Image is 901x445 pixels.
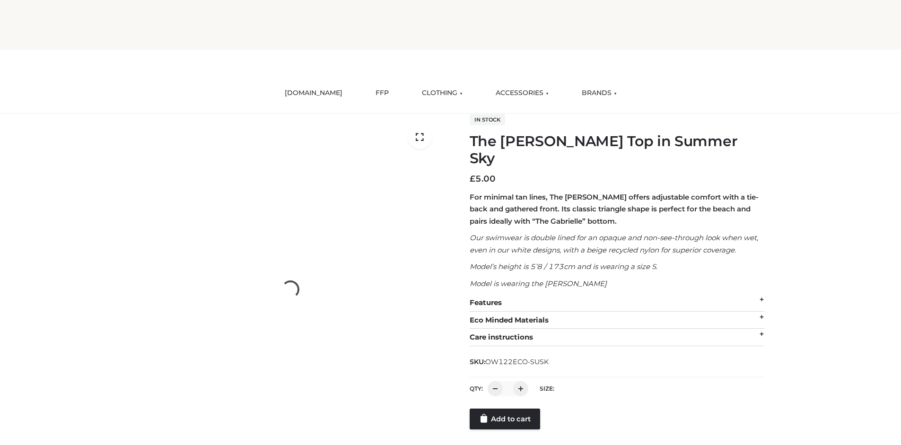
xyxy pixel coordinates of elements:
[485,358,549,366] span: OW122ECO-SUSK
[470,312,764,329] div: Eco Minded Materials
[470,356,550,367] span: SKU:
[470,174,496,184] bdi: 5.00
[470,329,764,346] div: Care instructions
[415,83,470,104] a: CLOTHING
[470,114,505,125] span: In stock
[470,385,483,392] label: QTY:
[540,385,554,392] label: Size:
[489,83,556,104] a: ACCESSORIES
[470,233,758,254] em: Our swimwear is double lined for an opaque and non-see-through look when wet, even in our white d...
[470,133,764,167] h1: The [PERSON_NAME] Top in Summer Sky
[470,192,759,226] strong: For minimal tan lines, The [PERSON_NAME] offers adjustable comfort with a tie-back and gathered f...
[470,279,607,288] em: Model is wearing the [PERSON_NAME]
[470,174,475,184] span: £
[470,262,657,271] em: Model’s height is 5’8 / 173cm and is wearing a size S.
[470,294,764,312] div: Features
[575,83,624,104] a: BRANDS
[278,83,350,104] a: [DOMAIN_NAME]
[470,409,540,429] a: Add to cart
[368,83,396,104] a: FFP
